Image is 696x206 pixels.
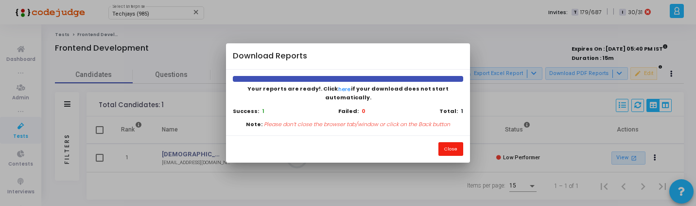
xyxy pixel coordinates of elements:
h4: Download Reports [233,50,307,62]
button: here [338,85,351,94]
span: Your reports are ready!. Click if your download does not start automatically. [247,85,449,101]
b: Total: [439,107,458,115]
b: 0 [362,107,365,115]
b: Failed: [338,107,359,115]
button: Close [438,142,463,155]
b: Note: [246,120,262,129]
b: 1 [262,107,264,115]
b: Success: [233,107,259,115]
p: Please don’t close the browser tab/window or click on the Back button [264,120,450,129]
b: 1 [461,107,463,115]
